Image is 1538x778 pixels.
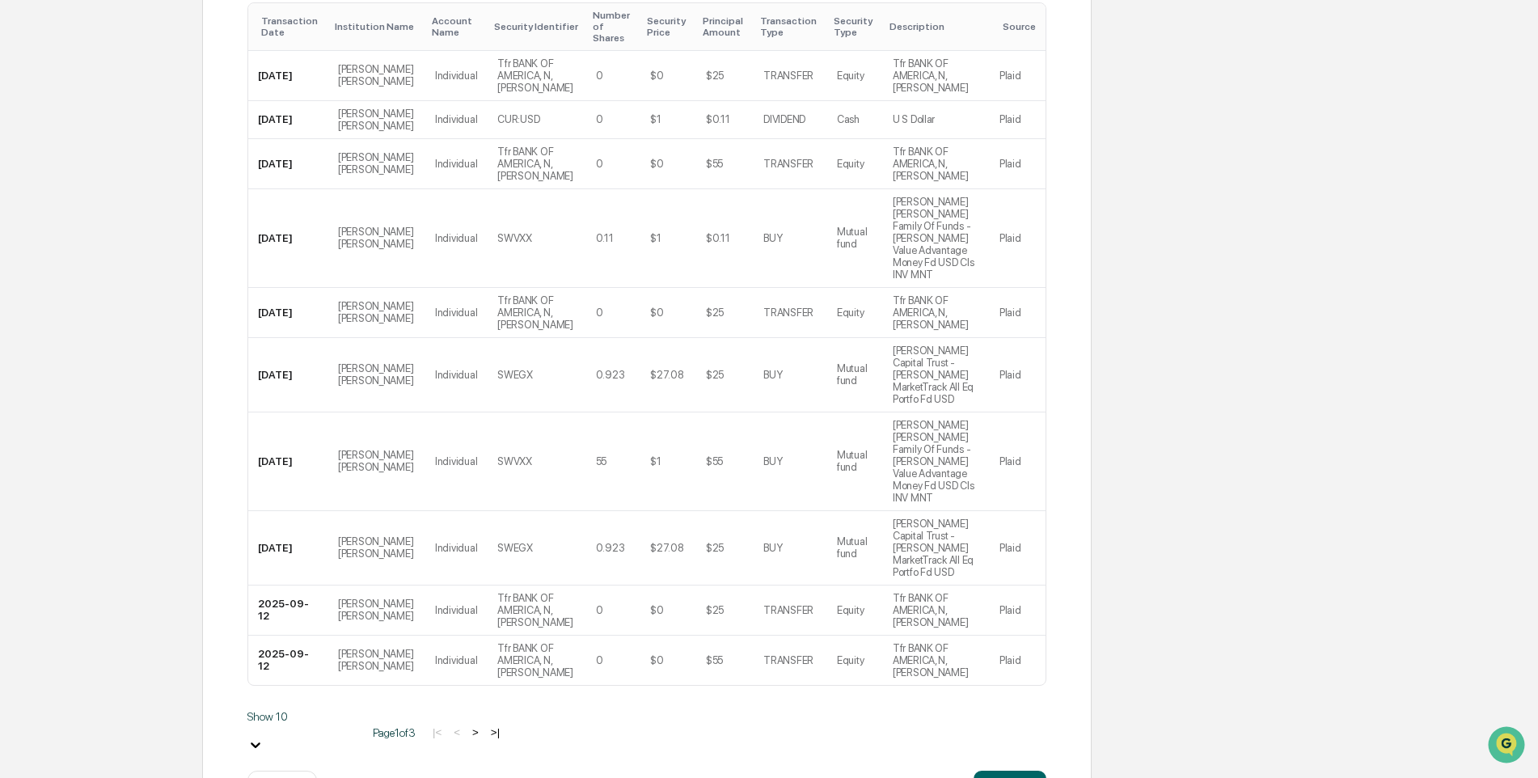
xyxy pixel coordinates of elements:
td: Individual [425,586,488,636]
div: Tfr BANK OF AMERICA, N, [PERSON_NAME] [497,146,576,182]
div: Tfr BANK OF AMERICA, N, [PERSON_NAME] [497,592,576,628]
img: 1746055101610-c473b297-6a78-478c-a979-82029cc54cd1 [16,124,45,153]
div: [PERSON_NAME] [PERSON_NAME] [338,63,416,87]
div: $0.11 [706,113,730,125]
div: [PERSON_NAME] [PERSON_NAME] [338,362,416,387]
div: [PERSON_NAME] Capital Trust - [PERSON_NAME] MarketTrack All Eq Portfo Fd USD [893,345,980,405]
div: $25 [706,307,724,319]
div: Show 10 [247,710,361,723]
div: Toggle SortBy [834,15,877,38]
div: [PERSON_NAME] [PERSON_NAME] Family Of Funds - [PERSON_NAME] Value Advantage Money Fd USD Cls INV MNT [893,419,980,504]
td: Plaid [990,51,1046,101]
button: >| [486,725,505,739]
div: Start new chat [55,124,265,140]
div: SWEGX [497,369,533,381]
div: Tfr BANK OF AMERICA, N, [PERSON_NAME] [497,57,576,94]
td: Plaid [990,189,1046,288]
div: 0 [596,158,603,170]
a: 🔎Data Lookup [10,228,108,257]
div: [PERSON_NAME] [PERSON_NAME] Family Of Funds - [PERSON_NAME] Value Advantage Money Fd USD Cls INV MNT [893,196,980,281]
div: Mutual fund [837,362,873,387]
div: Mutual fund [837,535,873,560]
td: [DATE] [248,338,328,412]
div: $0 [650,158,663,170]
div: BUY [763,542,782,554]
div: SWVXX [497,232,532,244]
div: 55 [596,455,606,467]
div: Toggle SortBy [261,15,322,38]
div: Tfr BANK OF AMERICA, N, [PERSON_NAME] [893,57,980,94]
div: SWVXX [497,455,532,467]
div: [PERSON_NAME] Capital Trust - [PERSON_NAME] MarketTrack All Eq Portfo Fd USD [893,518,980,578]
div: [PERSON_NAME] [PERSON_NAME] [338,535,416,560]
div: $27.08 [650,542,683,554]
div: Toggle SortBy [593,10,635,44]
div: $0 [650,654,663,666]
div: [PERSON_NAME] [PERSON_NAME] [338,108,416,132]
div: Cash [837,113,860,125]
div: U S Dollar [893,113,935,125]
div: Tfr BANK OF AMERICA, N, [PERSON_NAME] [497,294,576,331]
td: Plaid [990,636,1046,685]
td: Individual [425,338,488,412]
td: Plaid [990,139,1046,189]
td: Plaid [990,101,1046,139]
div: $0 [650,604,663,616]
div: Toggle SortBy [760,15,821,38]
button: Start new chat [275,129,294,148]
div: Equity [837,654,864,666]
div: $0.11 [706,232,730,244]
td: Individual [425,636,488,685]
td: Plaid [990,338,1046,412]
div: Mutual fund [837,226,873,250]
div: BUY [763,232,782,244]
button: > [467,725,484,739]
div: 0 [596,113,603,125]
a: 🖐️Preclearance [10,197,111,226]
div: [PERSON_NAME] [PERSON_NAME] [338,151,416,175]
div: DIVIDEND [763,113,805,125]
div: Tfr BANK OF AMERICA, N, [PERSON_NAME] [497,642,576,679]
td: Plaid [990,586,1046,636]
div: Tfr BANK OF AMERICA, N, [PERSON_NAME] [893,146,980,182]
div: $0 [650,307,663,319]
td: [DATE] [248,51,328,101]
td: [DATE] [248,139,328,189]
td: Plaid [990,288,1046,338]
td: [DATE] [248,189,328,288]
div: BUY [763,455,782,467]
div: Toggle SortBy [647,15,690,38]
div: Toggle SortBy [889,21,983,32]
td: 2025-09-12 [248,636,328,685]
div: Equity [837,307,864,319]
a: 🗄️Attestations [111,197,207,226]
div: TRANSFER [763,70,813,82]
div: 🗄️ [117,205,130,218]
div: $1 [650,232,661,244]
div: $25 [706,604,724,616]
td: Individual [425,101,488,139]
div: TRANSFER [763,158,813,170]
div: 0 [596,604,603,616]
div: [PERSON_NAME] [PERSON_NAME] [338,449,416,473]
div: Toggle SortBy [432,15,481,38]
a: Powered byPylon [114,273,196,286]
span: Preclearance [32,204,104,220]
td: [DATE] [248,412,328,511]
div: $27.08 [650,369,683,381]
div: Tfr BANK OF AMERICA, N, [PERSON_NAME] [893,642,980,679]
td: Plaid [990,511,1046,586]
div: BUY [763,369,782,381]
p: How can we help? [16,34,294,60]
div: Mutual fund [837,449,873,473]
td: [DATE] [248,101,328,139]
td: 2025-09-12 [248,586,328,636]
span: Data Lookup [32,235,102,251]
div: Toggle SortBy [1003,21,1039,32]
div: [PERSON_NAME] [PERSON_NAME] [338,300,416,324]
iframe: Open customer support [1486,725,1530,768]
div: Toggle SortBy [494,21,579,32]
div: Equity [837,158,864,170]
